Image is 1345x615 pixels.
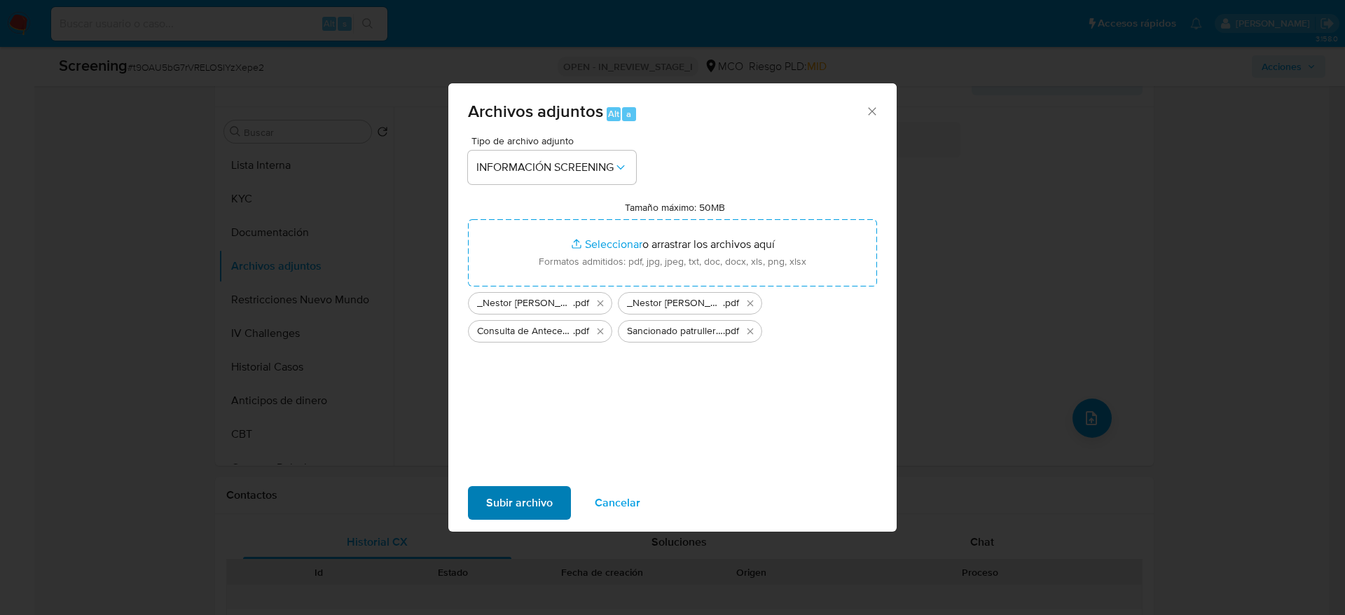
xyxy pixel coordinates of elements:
[468,486,571,520] button: Subir archivo
[592,295,609,312] button: Eliminar _Nestor Samuel Pacheco Niño_ - Buscar con Google.pdf
[723,296,739,310] span: .pdf
[468,151,636,184] button: INFORMACIÓN SCREENING
[865,104,878,117] button: Cerrar
[577,486,658,520] button: Cancelar
[626,107,631,120] span: a
[476,160,614,174] span: INFORMACIÓN SCREENING
[573,296,589,310] span: .pdf
[723,324,739,338] span: .pdf
[742,323,759,340] button: Eliminar Sancionado patrullero del Esmad que le causó la muerte a un ciudadano en las manifestaci...
[468,286,877,343] ul: Archivos seleccionados
[573,324,589,338] span: .pdf
[592,323,609,340] button: Eliminar Consulta de Antecedentes.pdf
[477,296,573,310] span: _Nestor [PERSON_NAME] - Buscar con Google
[627,296,723,310] span: _Nestor [PERSON_NAME] Niño_ LAVADO DE DINERO - Buscar con Google
[627,324,723,338] span: Sancionado patrullero del Esmad que le causó la muerte a un ciudadano en las manifestaciones del ...
[595,488,640,518] span: Cancelar
[486,488,553,518] span: Subir archivo
[608,107,619,120] span: Alt
[468,99,603,123] span: Archivos adjuntos
[742,295,759,312] button: Eliminar _Nestor Samuel Pacheco Niño_ LAVADO DE DINERO - Buscar con Google.pdf
[471,136,640,146] span: Tipo de archivo adjunto
[477,324,573,338] span: Consulta de Antecedentes
[625,201,725,214] label: Tamaño máximo: 50MB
